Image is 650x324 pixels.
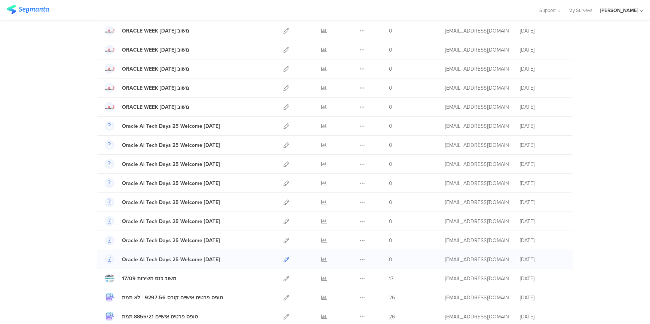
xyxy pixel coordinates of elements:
[445,217,509,225] div: jb-onboarding@johnbryce.co.il
[389,160,392,168] span: 0
[389,294,395,302] span: 26
[520,141,565,149] div: [DATE]
[122,122,220,130] div: Oracle AI Tech Days 25 Welcome 03/12/25
[105,197,220,207] a: Oracle AI Tech Days 25 Welcome [DATE]
[105,121,220,131] a: Oracle AI Tech Days 25 Welcome [DATE]
[122,65,189,73] div: ORACLE WEEK 24.11.25 משוב
[445,141,509,149] div: jb-onboarding@johnbryce.co.il
[389,65,392,73] span: 0
[445,237,509,244] div: jb-onboarding@johnbryce.co.il
[105,45,189,55] a: ORACLE WEEK [DATE] משוב
[520,275,565,283] div: [DATE]
[520,217,565,225] div: [DATE]
[445,46,509,54] div: jb-onboarding@johnbryce.co.il
[105,254,220,264] a: Oracle AI Tech Days 25 Welcome [DATE]
[389,313,395,321] span: 26
[105,293,223,302] a: טופס פרטים אישיים קורס 9297.56 לא תמת
[389,122,392,130] span: 0
[445,84,509,92] div: jb-onboarding@johnbryce.co.il
[105,102,189,112] a: ORACLE WEEK [DATE] משוב
[122,237,220,244] div: Oracle AI Tech Days 25 Welcome 24/11/25
[520,198,565,206] div: [DATE]
[105,26,189,36] a: ORACLE WEEK [DATE] משוב
[7,5,49,14] img: segmanta logo
[105,140,220,150] a: Oracle AI Tech Days 25 Welcome [DATE]
[122,27,189,35] div: ORACLE WEEK 30.11.25 משוב
[445,198,509,206] div: jb-onboarding@johnbryce.co.il
[389,198,392,206] span: 0
[540,7,556,14] span: Support
[389,275,393,283] span: 17
[105,274,177,283] a: משוב כנס השירות 17/09
[122,198,220,206] div: Oracle AI Tech Days 25 Welcome 26/11/25
[122,179,220,187] div: Oracle AI Tech Days 25 Welcome 30/11/25
[520,313,565,321] div: [DATE]
[445,27,509,35] div: jb-onboarding@johnbryce.co.il
[122,217,220,225] div: Oracle AI Tech Days 25 Welcome 25/11/25
[389,237,392,244] span: 0
[445,313,509,321] div: jb-onboarding@johnbryce.co.il
[520,256,565,263] div: [DATE]
[105,178,220,188] a: Oracle AI Tech Days 25 Welcome [DATE]
[105,159,220,169] a: Oracle AI Tech Days 25 Welcome [DATE]
[105,64,189,74] a: ORACLE WEEK [DATE] משוב
[520,294,565,302] div: [DATE]
[105,235,220,245] a: Oracle AI Tech Days 25 Welcome [DATE]
[445,65,509,73] div: jb-onboarding@johnbryce.co.il
[122,141,220,149] div: Oracle AI Tech Days 25 Welcome 02/12/25
[520,84,565,92] div: [DATE]
[389,46,392,54] span: 0
[445,275,509,283] div: jb-onboarding@johnbryce.co.il
[520,237,565,244] div: [DATE]
[445,103,509,111] div: jb-onboarding@johnbryce.co.il
[122,256,220,263] div: Oracle AI Tech Days 25 Welcome 23/11/25
[445,294,509,302] div: jb-onboarding@johnbryce.co.il
[389,27,392,35] span: 0
[445,160,509,168] div: jb-onboarding@johnbryce.co.il
[122,294,223,302] div: טופס פרטים אישיים קורס 9297.56 לא תמת
[445,179,509,187] div: jb-onboarding@johnbryce.co.il
[105,83,189,93] a: ORACLE WEEK [DATE] משוב
[122,313,198,321] div: טופס פרטים אישיים 8855/21 תמת
[122,160,220,168] div: Oracle AI Tech Days 25 Welcome 01/12/25
[520,179,565,187] div: [DATE]
[105,216,220,226] a: Oracle AI Tech Days 25 Welcome [DATE]
[105,312,198,321] a: טופס פרטים אישיים 8855/21 תמת
[520,103,565,111] div: [DATE]
[600,7,638,14] div: [PERSON_NAME]
[520,27,565,35] div: [DATE]
[520,160,565,168] div: [DATE]
[389,256,392,263] span: 0
[389,84,392,92] span: 0
[122,275,177,283] div: משוב כנס השירות 17/09
[520,65,565,73] div: [DATE]
[520,122,565,130] div: [DATE]
[389,141,392,149] span: 0
[520,46,565,54] div: [DATE]
[445,122,509,130] div: jb-onboarding@johnbryce.co.il
[389,179,392,187] span: 0
[389,103,392,111] span: 0
[122,84,189,92] div: ORACLE WEEK 25.11.25 משוב
[122,46,189,54] div: ORACLE WEEK 26.11.25 משוב
[445,256,509,263] div: jb-onboarding@johnbryce.co.il
[122,103,189,111] div: ORACLE WEEK 23.11.25 משוב
[389,217,392,225] span: 0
